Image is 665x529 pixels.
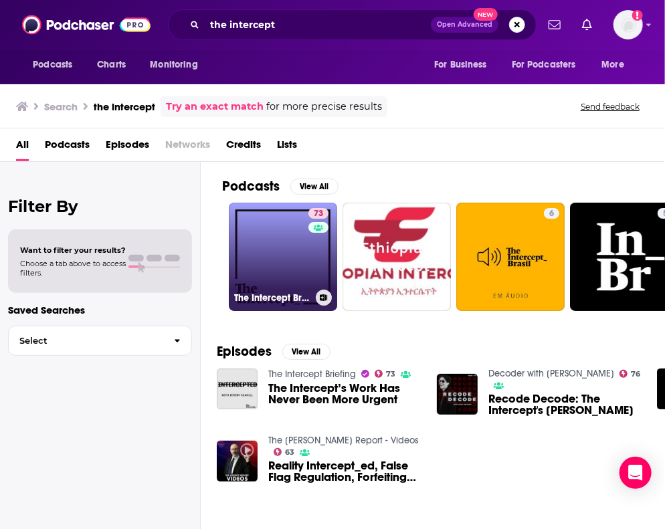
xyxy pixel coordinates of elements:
img: Podchaser - Follow, Share and Rate Podcasts [22,12,151,37]
a: PodcastsView All [222,178,339,195]
span: for more precise results [266,99,382,114]
button: Open AdvancedNew [431,17,498,33]
a: 73 [375,370,396,378]
a: Reality Intercept_ed, False Flag Regulation, Forfeiting Seizures [268,460,421,483]
button: open menu [503,52,595,78]
button: Select [8,326,192,356]
span: Select [9,336,163,345]
h3: the intercept [94,100,155,113]
span: Podcasts [33,56,72,74]
a: Episodes [106,134,149,161]
h2: Filter By [8,197,192,216]
button: open menu [425,52,504,78]
img: Recode Decode: The Intercept's Mehdi Hasan [437,374,478,415]
h3: Search [44,100,78,113]
a: Lists [277,134,297,161]
a: Show notifications dropdown [577,13,597,36]
span: More [602,56,625,74]
button: View All [290,179,339,195]
span: 76 [631,371,640,377]
h2: Episodes [217,343,272,360]
input: Search podcasts, credits, & more... [205,14,431,35]
span: Logged in as smeizlik [613,10,643,39]
h3: The Intercept Briefing [234,292,310,304]
a: Try an exact match [166,99,264,114]
button: Show profile menu [613,10,643,39]
a: All [16,134,29,161]
p: Saved Searches [8,304,192,316]
span: Choose a tab above to access filters. [20,259,126,278]
img: Reality Intercept_ed, False Flag Regulation, Forfeiting Seizures [217,441,258,482]
button: View All [282,344,330,360]
a: 6 [544,208,559,219]
button: Send feedback [577,101,644,112]
span: 73 [386,371,395,377]
a: Decoder with Nilay Patel [488,368,614,379]
span: 6 [549,207,554,221]
a: Podcasts [45,134,90,161]
span: For Podcasters [512,56,576,74]
a: The Intercept Briefing [268,368,356,380]
span: Monitoring [150,56,197,74]
button: open menu [23,52,90,78]
a: EpisodesView All [217,343,330,360]
span: Charts [97,56,126,74]
a: The Intercept’s Work Has Never Been More Urgent [268,383,421,405]
a: 76 [620,370,641,378]
div: Open Intercom Messenger [620,457,652,489]
h2: Podcasts [222,178,280,195]
span: For Business [434,56,487,74]
span: New [474,8,498,21]
a: The Corbett Report - Videos [268,435,419,446]
a: 63 [274,448,295,456]
a: 73The Intercept Briefing [229,203,337,311]
button: open menu [140,52,215,78]
button: open menu [593,52,642,78]
span: Recode Decode: The Intercept's [PERSON_NAME] [488,393,641,416]
span: 63 [285,449,294,455]
a: Show notifications dropdown [543,13,566,36]
span: Networks [165,134,210,161]
a: Credits [226,134,261,161]
a: 73 [308,208,328,219]
a: 6 [456,203,565,311]
span: Want to filter your results? [20,245,126,255]
span: Open Advanced [437,21,492,28]
a: Charts [88,52,134,78]
div: Search podcasts, credits, & more... [168,9,537,40]
img: The Intercept’s Work Has Never Been More Urgent [217,368,258,409]
img: User Profile [613,10,643,39]
span: 73 [314,207,323,221]
svg: Add a profile image [632,10,643,21]
a: Recode Decode: The Intercept's Mehdi Hasan [488,393,641,416]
